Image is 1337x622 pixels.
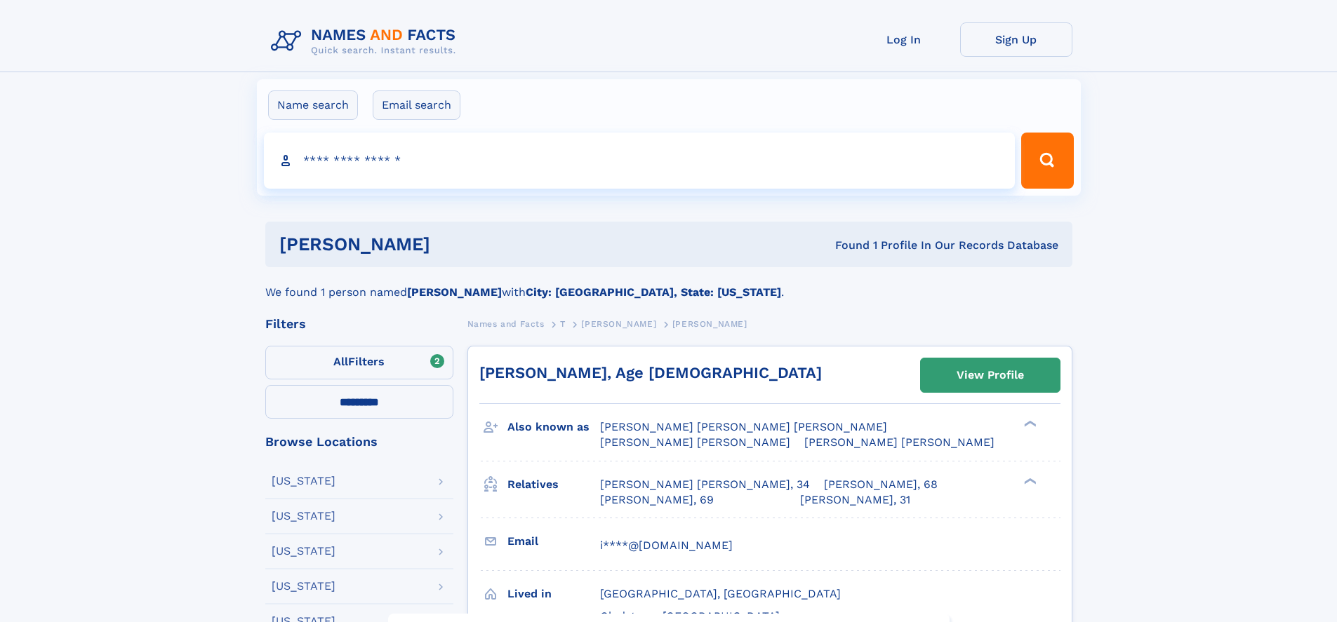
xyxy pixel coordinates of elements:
[848,22,960,57] a: Log In
[957,359,1024,391] div: View Profile
[804,435,995,449] span: [PERSON_NAME] [PERSON_NAME]
[507,473,600,496] h3: Relatives
[265,435,453,448] div: Browse Locations
[467,315,545,332] a: Names and Facts
[265,318,453,330] div: Filters
[581,319,656,329] span: [PERSON_NAME]
[272,546,335,557] div: [US_STATE]
[265,22,467,60] img: Logo Names and Facts
[600,587,841,600] span: [GEOGRAPHIC_DATA], [GEOGRAPHIC_DATA]
[581,315,656,332] a: [PERSON_NAME]
[272,511,335,522] div: [US_STATE]
[560,319,566,329] span: T
[265,346,453,379] label: Filters
[632,238,1058,253] div: Found 1 Profile In Our Records Database
[1021,133,1073,189] button: Search Button
[507,415,600,439] h3: Also known as
[526,285,781,299] b: City: [GEOGRAPHIC_DATA], State: [US_STATE]
[272,475,335,487] div: [US_STATE]
[272,581,335,592] div: [US_STATE]
[960,22,1072,57] a: Sign Up
[600,477,810,492] a: [PERSON_NAME] [PERSON_NAME], 34
[1020,419,1037,428] div: ❯
[268,90,358,120] label: Name search
[373,90,460,120] label: Email search
[824,477,938,492] a: [PERSON_NAME], 68
[600,420,887,433] span: [PERSON_NAME] [PERSON_NAME] [PERSON_NAME]
[507,529,600,553] h3: Email
[672,319,747,329] span: [PERSON_NAME]
[264,133,1016,189] input: search input
[507,582,600,606] h3: Lived in
[600,492,714,508] a: [PERSON_NAME], 69
[560,315,566,332] a: T
[265,267,1072,301] div: We found 1 person named with .
[600,435,790,449] span: [PERSON_NAME] [PERSON_NAME]
[333,355,348,368] span: All
[279,236,633,253] h1: [PERSON_NAME]
[407,285,502,299] b: [PERSON_NAME]
[479,364,822,381] a: [PERSON_NAME], Age [DEMOGRAPHIC_DATA]
[921,358,1060,392] a: View Profile
[1020,476,1037,485] div: ❯
[800,492,910,508] a: [PERSON_NAME], 31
